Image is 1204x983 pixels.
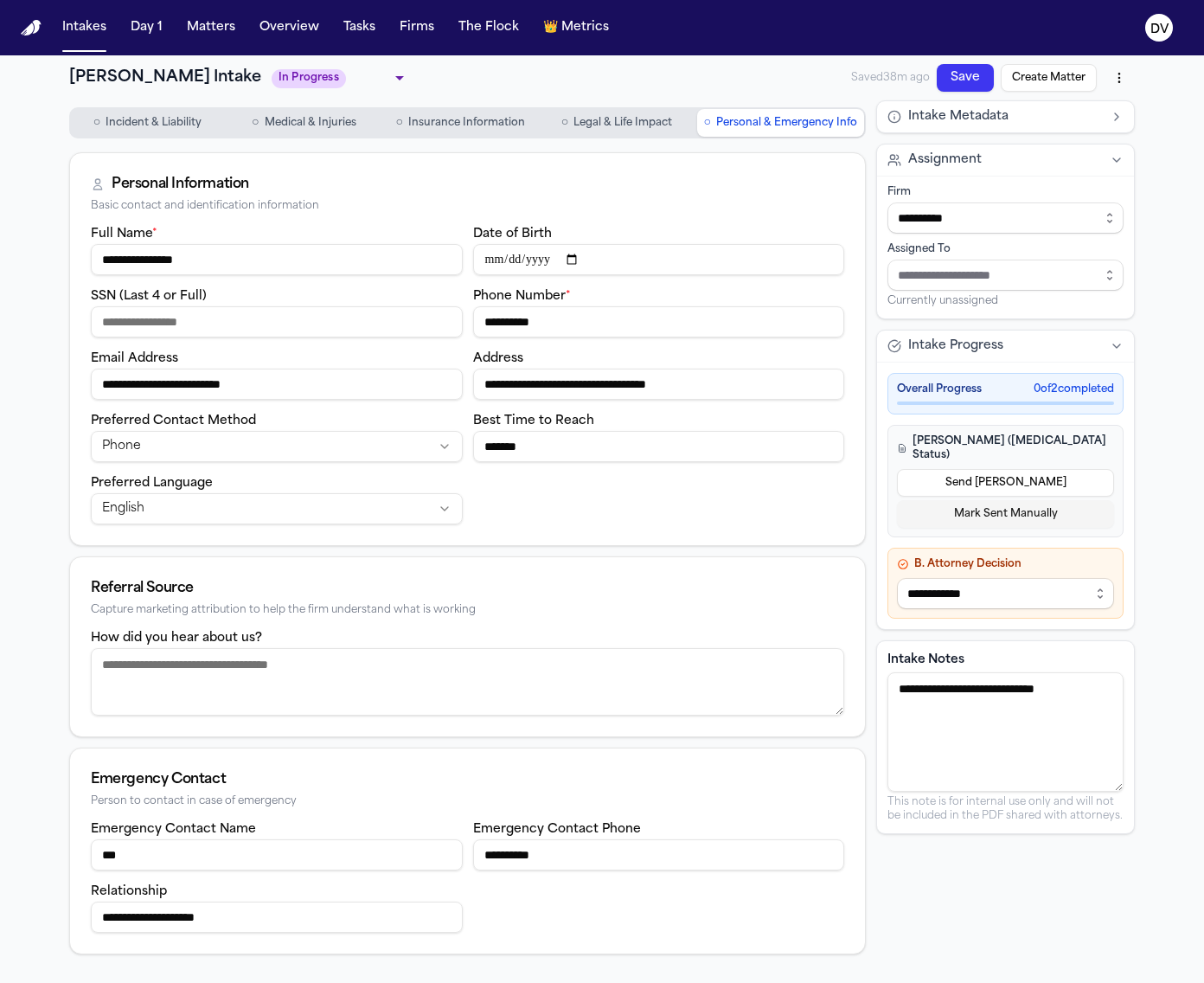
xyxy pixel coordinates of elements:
[473,228,552,241] label: Date of Birth
[887,672,1124,792] textarea: Intake notes
[91,369,463,400] input: Email address
[1034,382,1114,396] span: 0 of 2 completed
[106,116,202,130] span: Incident & Liability
[937,64,994,92] button: Save
[897,500,1114,528] button: Mark Sent Manually
[536,12,616,43] button: crownMetrics
[473,290,571,303] label: Phone Number
[473,244,845,275] input: Date of birth
[408,116,525,130] span: Insurance Information
[272,66,410,90] div: Update intake status
[704,114,711,132] span: ○
[91,578,844,599] div: Referral Source
[1104,62,1135,93] button: More actions
[887,185,1124,199] div: Firm
[897,382,982,396] span: Overall Progress
[91,414,256,427] label: Preferred Contact Method
[561,114,568,132] span: ○
[69,66,261,90] h1: [PERSON_NAME] Intake
[887,242,1124,256] div: Assigned To
[697,109,864,137] button: Go to Personal & Emergency Info
[851,71,930,85] span: Saved 38m ago
[543,19,558,36] span: crown
[908,337,1003,355] span: Intake Progress
[91,228,157,241] label: Full Name
[897,557,1114,571] h4: B. Attorney Decision
[21,20,42,36] img: Finch Logo
[395,114,402,132] span: ○
[897,434,1114,462] h4: [PERSON_NAME] ([MEDICAL_DATA] Status)
[908,108,1009,125] span: Intake Metadata
[265,116,356,130] span: Medical & Injuries
[227,109,381,137] button: Go to Medical & Injuries
[91,885,167,898] label: Relationship
[71,109,224,137] button: Go to Incident & Liability
[887,795,1124,823] p: This note is for internal use only and will not be included in the PDF shared with attorneys.
[112,174,249,195] div: Personal Information
[541,109,694,137] button: Go to Legal & Life Impact
[887,652,1124,669] label: Intake Notes
[877,145,1134,176] button: Assignment
[91,632,262,645] label: How did you hear about us?
[473,839,845,871] input: Emergency contact phone
[473,414,594,427] label: Best Time to Reach
[91,604,844,617] div: Capture marketing attribution to help the firm understand what is working
[716,116,857,130] span: Personal & Emergency Info
[91,769,844,790] div: Emergency Contact
[451,12,526,43] button: The Flock
[180,12,242,43] button: Matters
[877,101,1134,132] button: Intake Metadata
[573,116,672,130] span: Legal & Life Impact
[21,20,42,36] a: Home
[473,369,845,400] input: Address
[272,69,346,88] span: In Progress
[91,795,844,808] div: Person to contact in case of emergency
[91,902,463,933] input: Emergency contact relationship
[908,151,982,169] span: Assignment
[91,839,463,871] input: Emergency contact name
[91,200,844,213] div: Basic contact and identification information
[124,12,170,43] button: Day 1
[91,290,207,303] label: SSN (Last 4 or Full)
[473,431,845,462] input: Best time to reach
[93,114,100,132] span: ○
[91,823,256,836] label: Emergency Contact Name
[1150,23,1169,35] text: DV
[91,352,178,365] label: Email Address
[384,109,537,137] button: Go to Insurance Information
[473,306,845,337] input: Phone number
[91,477,213,490] label: Preferred Language
[887,202,1124,234] input: Select firm
[877,331,1134,362] button: Intake Progress
[473,352,523,365] label: Address
[91,244,463,275] input: Full name
[336,12,382,43] button: Tasks
[887,294,998,308] span: Currently unassigned
[1001,64,1097,92] button: Create Matter
[55,12,113,43] button: Intakes
[561,19,609,36] span: Metrics
[473,823,641,836] label: Emergency Contact Phone
[887,260,1124,291] input: Assign to staff member
[91,306,463,337] input: SSN
[252,114,259,132] span: ○
[393,12,441,43] button: Firms
[253,12,326,43] button: Overview
[897,469,1114,497] button: Send [PERSON_NAME]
